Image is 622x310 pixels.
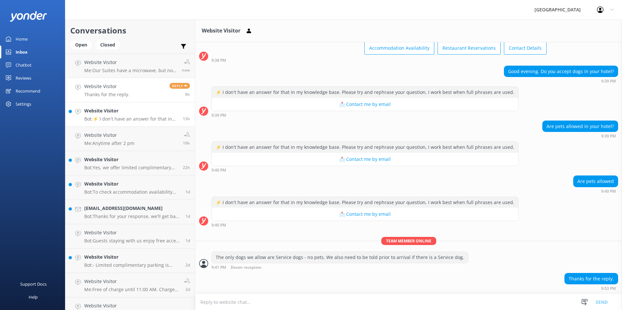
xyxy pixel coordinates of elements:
[212,208,518,221] button: 📩 Contact me by email
[211,265,468,270] div: Sep 22 2025 09:41pm (UTC +12:00) Pacific/Auckland
[212,98,518,111] button: 📩 Contact me by email
[601,189,616,193] strong: 9:40 PM
[65,175,195,200] a: Website VisitorBot:To check accommodation availability and make a booking, please visit [URL][DOM...
[212,197,518,208] div: ⚡ I don't have an answer for that in my knowledge base. Please try and rephrase your question, I ...
[185,189,190,195] span: Sep 21 2025 06:54pm (UTC +12:00) Pacific/Auckland
[16,71,31,84] div: Reviews
[84,165,178,171] p: Bot: Yes, we offer limited complimentary parking on-site, with the option to reserve a paid space...
[16,32,28,45] div: Home
[202,27,240,35] h3: Website Visitor
[84,205,181,212] h4: [EMAIL_ADDRESS][DOMAIN_NAME]
[29,291,38,304] div: Help
[211,58,226,62] strong: 9:38 PM
[95,41,123,48] a: Closed
[20,278,47,291] div: Support Docs
[95,40,120,50] div: Closed
[84,213,181,219] p: Bot: Thanks for your response, we'll get back to you as soon as we can during opening hours.
[65,127,195,151] a: Website VisitorMe:Anytime after 2 pm19h
[381,237,436,245] span: Team member online
[543,121,618,132] div: Are pets allowed in your hotel?
[84,116,178,122] p: Bot: ⚡ I don't have an answer for that in my knowledge base. Please try and rephrase your questio...
[212,142,518,153] div: ⚡ I don't have an answer for that in my knowledge base. Please try and rephrase your question, I ...
[84,180,181,187] h4: Website Visitor
[504,42,547,55] button: Contact Details
[84,140,134,146] p: Me: Anytime after 2 pm
[65,200,195,224] a: [EMAIL_ADDRESS][DOMAIN_NAME]Bot:Thanks for your response, we'll get back to you as soon as we can...
[65,151,195,175] a: Website VisitorBot:Yes, we offer limited complimentary parking on-site, with the option to reserv...
[84,83,129,90] h4: Website Visitor
[438,42,501,55] button: Restaurant Reservations
[574,176,618,187] div: Are pets allowed
[169,83,190,89] span: Reply
[212,153,518,166] button: 📩 Contact me by email
[16,84,40,97] div: Recommend
[185,92,190,97] span: Sep 22 2025 09:53pm (UTC +12:00) Pacific/Auckland
[364,42,434,55] button: Accommodation Availability
[573,189,618,193] div: Sep 22 2025 09:40pm (UTC +12:00) Pacific/Auckland
[212,87,518,98] div: ⚡ I don't have an answer for that in my knowledge base. Please try and rephrase your question, I ...
[231,265,262,270] span: Devon reception
[84,262,181,268] p: Bot: - Limited complimentary parking is offered on-site. - There is an option to reserve a paid s...
[211,223,226,227] strong: 9:40 PM
[16,97,31,110] div: Settings
[183,140,190,146] span: Sep 22 2025 11:52am (UTC +12:00) Pacific/Auckland
[84,189,181,195] p: Bot: To check accommodation availability and make a booking, please visit [URL][DOMAIN_NAME].
[183,116,190,122] span: Sep 22 2025 05:32pm (UTC +12:00) Pacific/Auckland
[211,113,519,117] div: Sep 22 2025 09:39pm (UTC +12:00) Pacific/Auckland
[564,286,618,291] div: Sep 22 2025 09:53pm (UTC +12:00) Pacific/Auckland
[70,40,92,50] div: Open
[185,262,190,268] span: Sep 20 2025 06:31pm (UTC +12:00) Pacific/Auckland
[185,287,190,292] span: Sep 20 2025 08:51am (UTC +12:00) Pacific/Auckland
[65,249,195,273] a: Website VisitorBot:- Limited complimentary parking is offered on-site. - There is an option to re...
[16,45,28,58] div: Inbox
[185,238,190,243] span: Sep 21 2025 07:30am (UTC +12:00) Pacific/Auckland
[183,165,190,170] span: Sep 22 2025 08:47am (UTC +12:00) Pacific/Auckland
[16,58,32,71] div: Chatbot
[84,92,129,97] p: Thanks for the reply.
[542,134,618,138] div: Sep 22 2025 09:39pm (UTC +12:00) Pacific/Auckland
[84,287,179,292] p: Me: Free of charge until 11:00 AM. Charges will apply thereafter
[70,41,95,48] a: Open
[211,223,519,227] div: Sep 22 2025 09:40pm (UTC +12:00) Pacific/Auckland
[211,58,547,62] div: Sep 22 2025 09:38pm (UTC +12:00) Pacific/Auckland
[504,79,618,83] div: Sep 22 2025 09:39pm (UTC +12:00) Pacific/Auckland
[504,66,618,77] div: Good evening. Do you accept dogs in your hotel?
[565,273,618,284] div: Thanks for the reply.
[182,67,190,73] span: Sep 23 2025 07:08am (UTC +12:00) Pacific/Auckland
[65,54,195,78] a: Website VisitorMe:Our Suites have a microwave, but not in our studio rooms. Studio Rooms have tea...
[65,224,195,249] a: Website VisitorBot:Guests staying with us enjoy free access to Ngāmotu Links Golf Course, one of ...
[84,132,134,139] h4: Website Visitor
[601,79,616,83] strong: 9:39 PM
[84,302,181,309] h4: Website Visitor
[601,134,616,138] strong: 9:39 PM
[84,253,181,261] h4: Website Visitor
[84,238,181,244] p: Bot: Guests staying with us enjoy free access to Ngāmotu Links Golf Course, one of the region’s p...
[84,229,181,236] h4: Website Visitor
[84,156,178,163] h4: Website Visitor
[65,102,195,127] a: Website VisitorBot:⚡ I don't have an answer for that in my knowledge base. Please try and rephras...
[10,11,47,22] img: yonder-white-logo.png
[185,213,190,219] span: Sep 21 2025 10:30am (UTC +12:00) Pacific/Auckland
[84,59,177,66] h4: Website Visitor
[84,278,179,285] h4: Website Visitor
[84,107,178,114] h4: Website Visitor
[601,287,616,291] strong: 9:53 PM
[70,24,190,37] h2: Conversations
[65,273,195,297] a: Website VisitorMe:Free of charge until 11:00 AM. Charges will apply thereafter2d
[211,168,226,172] strong: 9:40 PM
[211,168,519,172] div: Sep 22 2025 09:40pm (UTC +12:00) Pacific/Auckland
[84,68,177,73] p: Me: Our Suites have a microwave, but not in our studio rooms. Studio Rooms have tea/coffee making...
[211,265,226,270] strong: 9:41 PM
[211,113,226,117] strong: 9:39 PM
[65,78,195,102] a: Website VisitorThanks for the reply.Reply9h
[212,252,468,263] div: The only dogs we allow are Service dogs - no pets. We also need to be told prior to arrival if th...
